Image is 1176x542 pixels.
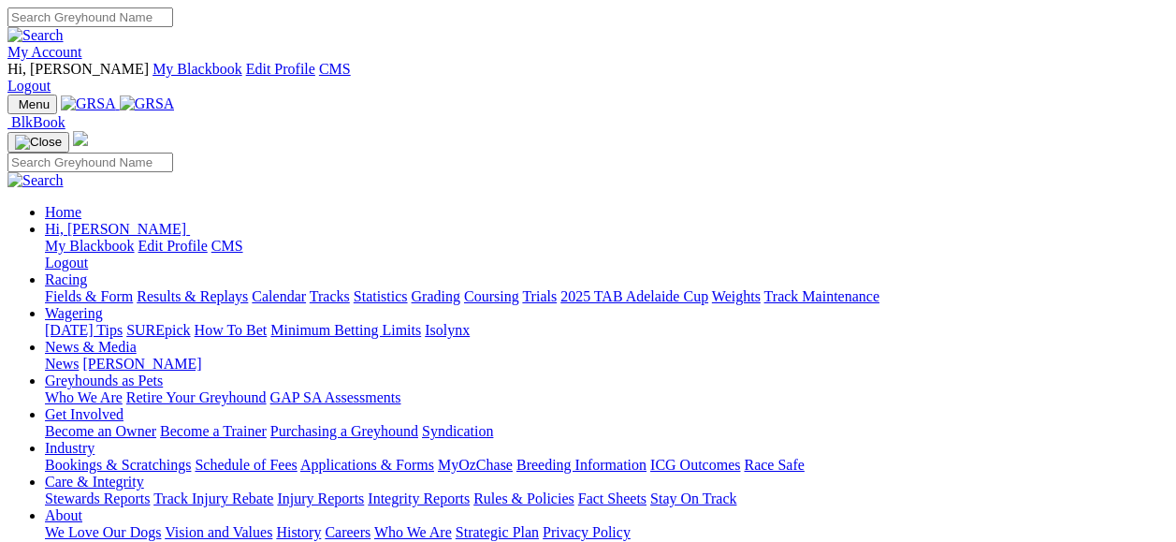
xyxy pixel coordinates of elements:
a: Injury Reports [277,491,364,506]
a: Fact Sheets [578,491,646,506]
a: Who We Are [45,389,123,405]
a: Statistics [354,288,408,304]
a: Retire Your Greyhound [126,389,267,405]
a: Schedule of Fees [195,457,297,473]
a: Results & Replays [137,288,248,304]
a: Careers [325,524,370,540]
a: Grading [412,288,460,304]
a: MyOzChase [438,457,513,473]
a: Trials [522,288,557,304]
a: BlkBook [7,114,65,130]
a: Get Involved [45,406,123,422]
a: Strategic Plan [456,524,539,540]
a: Bookings & Scratchings [45,457,191,473]
a: We Love Our Dogs [45,524,161,540]
a: About [45,507,82,523]
a: Tracks [310,288,350,304]
a: How To Bet [195,322,268,338]
a: Calendar [252,288,306,304]
div: My Account [7,61,1169,95]
a: Hi, [PERSON_NAME] [45,221,190,237]
a: SUREpick [126,322,190,338]
span: Hi, [PERSON_NAME] [45,221,186,237]
a: Minimum Betting Limits [270,322,421,338]
a: Become an Owner [45,423,156,439]
a: Greyhounds as Pets [45,373,163,388]
a: [DATE] Tips [45,322,123,338]
a: ICG Outcomes [650,457,740,473]
a: Home [45,204,81,220]
img: GRSA [120,95,175,112]
div: Get Involved [45,423,1169,440]
a: History [276,524,321,540]
a: CMS [319,61,351,77]
a: Care & Integrity [45,474,144,490]
a: Rules & Policies [473,491,574,506]
a: Isolynx [425,322,470,338]
button: Toggle navigation [7,132,69,153]
a: Integrity Reports [368,491,470,506]
a: Stewards Reports [45,491,150,506]
a: Track Injury Rebate [153,491,273,506]
a: Fields & Form [45,288,133,304]
a: Applications & Forms [300,457,434,473]
a: Edit Profile [246,61,315,77]
div: Wagering [45,322,1169,339]
a: Syndication [422,423,493,439]
a: Vision and Values [165,524,272,540]
button: Toggle navigation [7,95,57,114]
a: GAP SA Assessments [270,389,401,405]
a: News & Media [45,339,137,355]
a: My Blackbook [45,238,135,254]
img: GRSA [61,95,116,112]
a: Track Maintenance [764,288,879,304]
span: BlkBook [11,114,65,130]
a: Breeding Information [516,457,646,473]
a: Race Safe [744,457,804,473]
a: Who We Are [374,524,452,540]
div: News & Media [45,356,1169,373]
span: Menu [19,97,50,111]
input: Search [7,153,173,172]
a: Stay On Track [650,491,736,506]
a: CMS [211,238,243,254]
a: Become a Trainer [160,423,267,439]
a: Edit Profile [138,238,208,254]
input: Search [7,7,173,27]
div: Greyhounds as Pets [45,389,1169,406]
img: Search [7,27,64,44]
a: My Blackbook [152,61,242,77]
a: [PERSON_NAME] [82,356,201,372]
a: Coursing [464,288,519,304]
div: Industry [45,457,1169,474]
a: Wagering [45,305,103,321]
a: Industry [45,440,94,456]
a: News [45,356,79,372]
a: Weights [712,288,761,304]
span: Hi, [PERSON_NAME] [7,61,149,77]
div: About [45,524,1169,541]
img: Close [15,135,62,150]
a: Logout [7,78,51,94]
a: Logout [45,255,88,271]
a: Privacy Policy [543,524,631,540]
a: My Account [7,44,82,60]
div: Racing [45,288,1169,305]
a: Purchasing a Greyhound [270,423,418,439]
a: Racing [45,271,87,287]
div: Hi, [PERSON_NAME] [45,238,1169,271]
div: Care & Integrity [45,491,1169,507]
img: logo-grsa-white.png [73,131,88,146]
a: 2025 TAB Adelaide Cup [560,288,708,304]
img: Search [7,172,64,189]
